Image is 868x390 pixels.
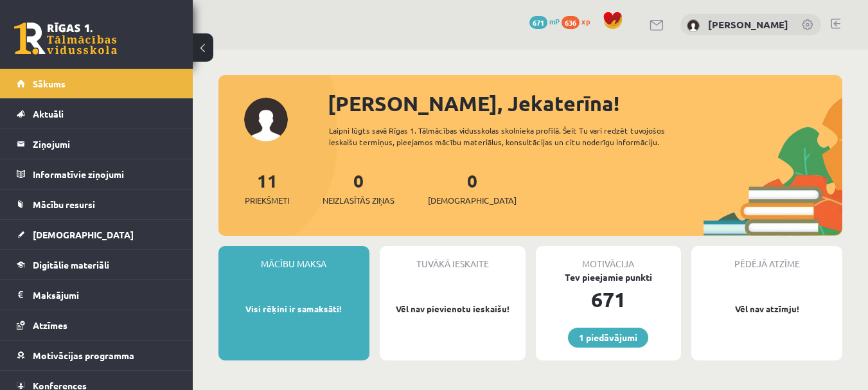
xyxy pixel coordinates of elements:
[698,303,836,315] p: Vēl nav atzīmju!
[33,108,64,120] span: Aktuāli
[33,78,66,89] span: Sākums
[33,280,177,310] legend: Maksājumi
[562,16,596,26] a: 636 xp
[323,194,394,207] span: Neizlasītās ziņas
[17,129,177,159] a: Ziņojumi
[33,259,109,270] span: Digitālie materiāli
[218,246,369,270] div: Mācību maksa
[245,169,289,207] a: 11Priekšmeti
[33,129,177,159] legend: Ziņojumi
[17,69,177,98] a: Sākums
[17,99,177,129] a: Aktuāli
[380,246,526,270] div: Tuvākā ieskaite
[562,16,580,29] span: 636
[225,303,363,315] p: Visi rēķini ir samaksāti!
[14,22,117,55] a: Rīgas 1. Tālmācības vidusskola
[329,125,704,148] div: Laipni lūgts savā Rīgas 1. Tālmācības vidusskolas skolnieka profilā. Šeit Tu vari redzēt tuvojošo...
[323,169,394,207] a: 0Neizlasītās ziņas
[33,159,177,189] legend: Informatīvie ziņojumi
[17,341,177,370] a: Motivācijas programma
[708,18,788,31] a: [PERSON_NAME]
[17,190,177,219] a: Mācību resursi
[536,284,682,315] div: 671
[687,19,700,32] img: Jekaterīna Luzina
[17,280,177,310] a: Maksājumi
[691,246,842,270] div: Pēdējā atzīme
[328,88,842,119] div: [PERSON_NAME], Jekaterīna!
[33,199,95,210] span: Mācību resursi
[529,16,547,29] span: 671
[17,250,177,279] a: Digitālie materiāli
[581,16,590,26] span: xp
[245,194,289,207] span: Priekšmeti
[549,16,560,26] span: mP
[529,16,560,26] a: 671 mP
[568,328,648,348] a: 1 piedāvājumi
[536,246,682,270] div: Motivācija
[33,229,134,240] span: [DEMOGRAPHIC_DATA]
[428,194,517,207] span: [DEMOGRAPHIC_DATA]
[33,319,67,331] span: Atzīmes
[33,350,134,361] span: Motivācijas programma
[386,303,519,315] p: Vēl nav pievienotu ieskaišu!
[536,270,682,284] div: Tev pieejamie punkti
[428,169,517,207] a: 0[DEMOGRAPHIC_DATA]
[17,310,177,340] a: Atzīmes
[17,220,177,249] a: [DEMOGRAPHIC_DATA]
[17,159,177,189] a: Informatīvie ziņojumi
